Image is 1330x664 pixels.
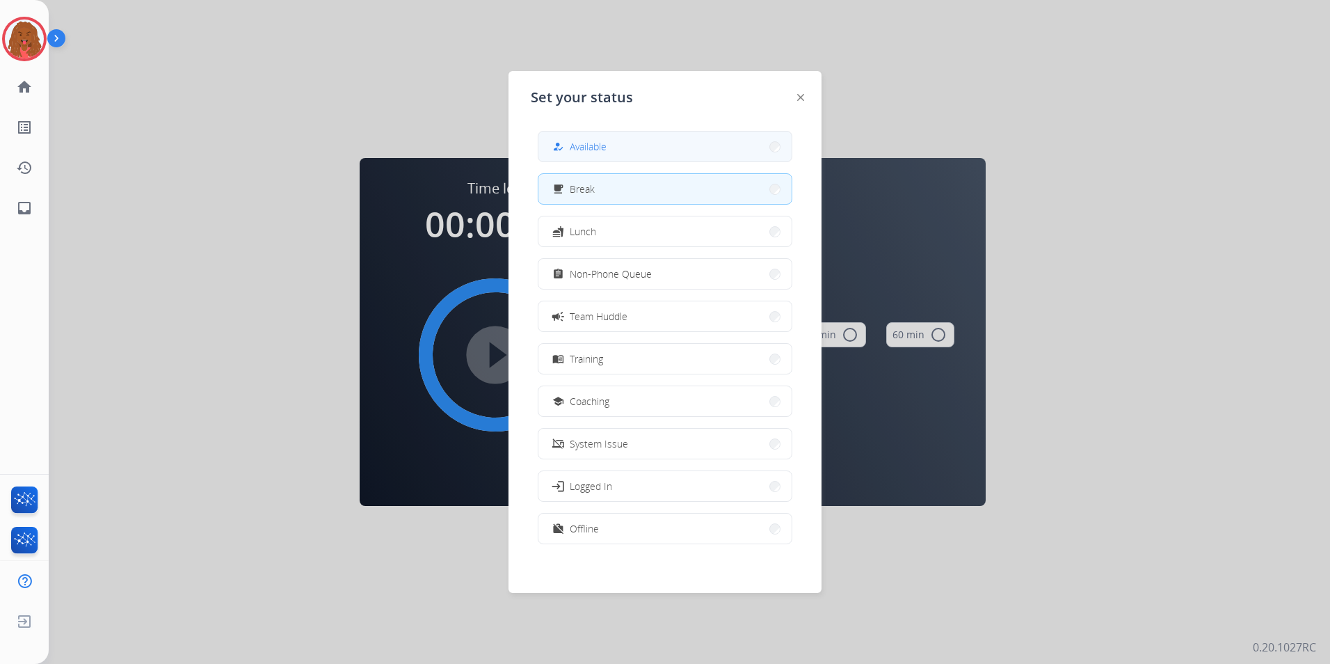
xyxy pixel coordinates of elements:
[538,132,792,161] button: Available
[5,19,44,58] img: avatar
[538,174,792,204] button: Break
[570,436,628,451] span: System Issue
[538,471,792,501] button: Logged In
[538,514,792,544] button: Offline
[570,521,599,536] span: Offline
[797,94,804,101] img: close-button
[531,88,633,107] span: Set your status
[570,139,607,154] span: Available
[570,479,612,493] span: Logged In
[570,182,595,196] span: Break
[538,386,792,416] button: Coaching
[551,309,565,323] mat-icon: campaign
[570,267,652,281] span: Non-Phone Queue
[552,268,564,280] mat-icon: assignment
[16,119,33,136] mat-icon: list_alt
[552,226,564,237] mat-icon: fastfood
[538,344,792,374] button: Training
[552,438,564,450] mat-icon: phonelink_off
[538,216,792,246] button: Lunch
[552,141,564,152] mat-icon: how_to_reg
[538,259,792,289] button: Non-Phone Queue
[1253,639,1316,656] p: 0.20.1027RC
[570,309,627,324] span: Team Huddle
[552,395,564,407] mat-icon: school
[538,301,792,331] button: Team Huddle
[551,479,565,493] mat-icon: login
[538,429,792,459] button: System Issue
[570,351,603,366] span: Training
[570,224,596,239] span: Lunch
[16,79,33,95] mat-icon: home
[552,183,564,195] mat-icon: free_breakfast
[16,200,33,216] mat-icon: inbox
[570,394,609,409] span: Coaching
[16,159,33,176] mat-icon: history
[552,353,564,365] mat-icon: menu_book
[552,523,564,535] mat-icon: work_off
